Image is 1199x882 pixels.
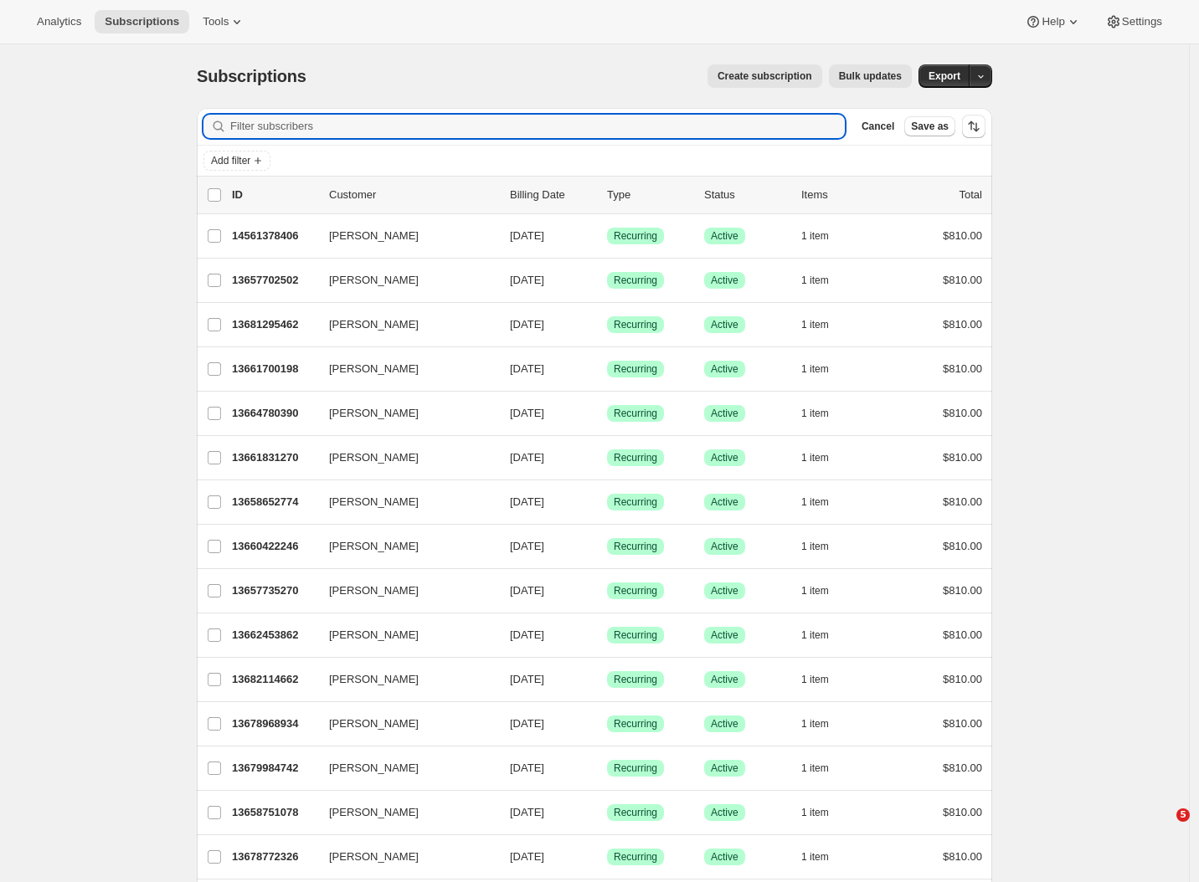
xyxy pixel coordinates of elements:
span: 1 item [801,362,829,376]
p: 14561378406 [232,228,316,244]
div: 13664780390[PERSON_NAME][DATE]SuccessRecurringSuccessActive1 item$810.00 [232,402,982,425]
span: Recurring [614,850,657,864]
span: Recurring [614,274,657,287]
span: Recurring [614,806,657,819]
button: 1 item [801,756,847,780]
div: Items [801,187,885,203]
div: 13679984742[PERSON_NAME][DATE]SuccessRecurringSuccessActive1 item$810.00 [232,756,982,780]
div: 13658751078[PERSON_NAME][DATE]SuccessRecurringSuccessActive1 item$810.00 [232,801,982,824]
span: 1 item [801,628,829,642]
button: 1 item [801,535,847,558]
button: Export [919,64,970,88]
button: [PERSON_NAME] [319,400,486,427]
span: [PERSON_NAME] [329,449,419,466]
p: 13661700198 [232,361,316,377]
div: 13658652774[PERSON_NAME][DATE]SuccessRecurringSuccessActive1 item$810.00 [232,490,982,514]
div: IDCustomerBilling DateTypeStatusItemsTotal [232,187,982,203]
span: [PERSON_NAME] [329,627,419,644]
span: Active [711,540,738,553]
button: 1 item [801,402,847,425]
span: Tools [203,15,229,28]
button: [PERSON_NAME] [319,577,486,604]
span: Active [711,584,738,597]
span: [DATE] [510,540,544,552]
span: Bulk updates [839,69,902,83]
span: [DATE] [510,407,544,419]
span: Create subscription [718,69,812,83]
span: 1 item [801,717,829,731]
span: 5 [1176,808,1190,822]
span: Recurring [614,451,657,464]
span: Active [711,229,738,243]
span: $810.00 [943,761,982,774]
p: 13664780390 [232,405,316,422]
span: Recurring [614,229,657,243]
p: 13657735270 [232,582,316,599]
p: Customer [329,187,497,203]
p: 13658652774 [232,494,316,510]
span: $810.00 [943,628,982,641]
button: 1 item [801,668,847,691]
span: [PERSON_NAME] [329,538,419,555]
p: Status [704,187,788,203]
p: 13681295462 [232,316,316,333]
span: Active [711,274,738,287]
span: 1 item [801,540,829,553]
p: Total [960,187,982,203]
button: Add filter [203,151,270,171]
span: Recurring [614,673,657,686]
span: [DATE] [510,584,544,597]
button: [PERSON_NAME] [319,710,486,737]
div: 13661831270[PERSON_NAME][DATE]SuccessRecurringSuccessActive1 item$810.00 [232,446,982,469]
div: 13682114662[PERSON_NAME][DATE]SuccessRecurringSuccessActive1 item$810.00 [232,668,982,691]
span: Recurring [614,761,657,775]
input: Filter subscribers [230,115,845,138]
span: Active [711,318,738,331]
button: [PERSON_NAME] [319,267,486,294]
div: 13662453862[PERSON_NAME][DATE]SuccessRecurringSuccessActive1 item$810.00 [232,623,982,647]
span: [DATE] [510,806,544,818]
span: $810.00 [943,362,982,375]
button: [PERSON_NAME] [319,444,486,471]
span: 1 item [801,761,829,775]
button: Help [1015,10,1091,33]
button: 1 item [801,313,847,336]
span: Recurring [614,407,657,420]
span: Recurring [614,540,657,553]
button: [PERSON_NAME] [319,223,486,249]
span: $810.00 [943,407,982,419]
div: 13660422246[PERSON_NAME][DATE]SuccessRecurringSuccessActive1 item$810.00 [232,535,982,558]
span: $810.00 [943,806,982,818]
p: 13678968934 [232,715,316,732]
span: Add filter [211,154,250,167]
button: 1 item [801,446,847,469]
span: $810.00 [943,318,982,331]
span: [PERSON_NAME] [329,228,419,244]
span: [DATE] [510,229,544,242]
button: Save as [904,116,955,136]
button: Sort the results [962,115,985,138]
span: [PERSON_NAME] [329,715,419,732]
span: $810.00 [943,495,982,508]
p: 13678772326 [232,849,316,865]
p: 13682114662 [232,671,316,688]
span: Recurring [614,717,657,731]
span: [DATE] [510,673,544,685]
button: 1 item [801,845,847,869]
p: 13657702502 [232,272,316,289]
button: [PERSON_NAME] [319,489,486,515]
span: 1 item [801,451,829,464]
span: Active [711,673,738,686]
span: [PERSON_NAME] [329,582,419,599]
span: 1 item [801,274,829,287]
span: Help [1042,15,1064,28]
span: Subscriptions [105,15,179,28]
span: $810.00 [943,850,982,863]
span: 1 item [801,673,829,686]
button: [PERSON_NAME] [319,755,486,782]
span: [DATE] [510,850,544,863]
span: 1 item [801,495,829,509]
iframe: Intercom live chat [1142,808,1182,849]
span: [PERSON_NAME] [329,361,419,377]
span: [DATE] [510,362,544,375]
